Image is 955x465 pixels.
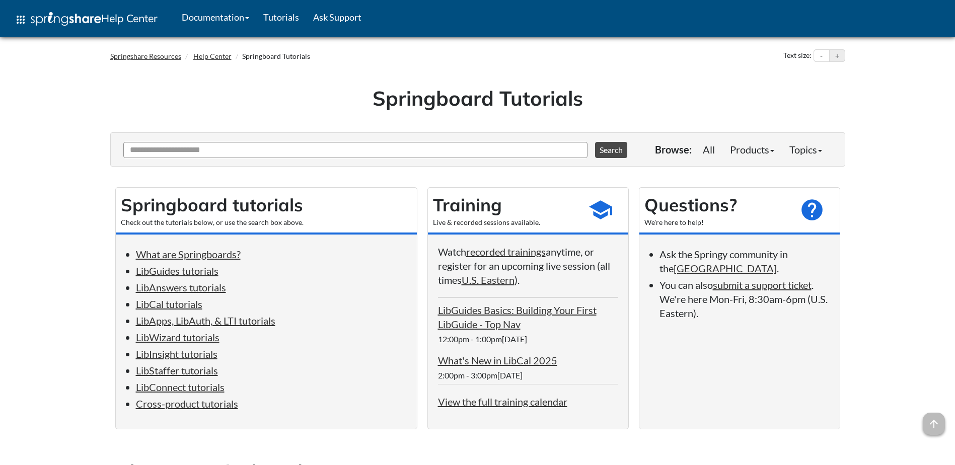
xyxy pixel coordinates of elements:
[644,193,789,217] h2: Questions?
[438,304,597,330] a: LibGuides Basics: Building Your First LibGuide - Top Nav
[118,84,838,112] h1: Springboard Tutorials
[655,142,692,157] p: Browse:
[8,5,165,35] a: apps Help Center
[121,217,412,227] div: Check out the tutorials below, or use the search box above.
[136,398,238,410] a: Cross-product tutorials
[306,5,369,30] a: Ask Support
[136,265,218,277] a: LibGuides tutorials
[136,248,241,260] a: What are Springboards?
[695,139,722,160] a: All
[438,334,527,344] span: 12:00pm - 1:00pm[DATE]
[136,381,225,393] a: LibConnect tutorials
[101,12,158,25] span: Help Center
[674,262,777,274] a: [GEOGRAPHIC_DATA]
[438,354,557,366] a: What's New in LibCal 2025
[466,246,546,258] a: recorded trainings
[110,52,181,60] a: Springshare Resources
[31,12,101,26] img: Springshare
[782,139,830,160] a: Topics
[923,414,945,426] a: arrow_upward
[923,413,945,435] span: arrow_upward
[722,139,782,160] a: Products
[256,5,306,30] a: Tutorials
[233,51,310,61] li: Springboard Tutorials
[433,217,578,227] div: Live & recorded sessions available.
[136,331,219,343] a: LibWizard tutorials
[136,348,217,360] a: LibInsight tutorials
[136,298,202,310] a: LibCal tutorials
[193,52,232,60] a: Help Center
[830,50,845,62] button: Increase text size
[588,197,613,222] span: school
[781,49,814,62] div: Text size:
[814,50,829,62] button: Decrease text size
[136,281,226,293] a: LibAnswers tutorials
[644,217,789,227] div: We're here to help!
[438,370,523,380] span: 2:00pm - 3:00pm[DATE]
[462,274,515,286] a: U.S. Eastern
[799,197,825,222] span: help
[713,279,812,291] a: submit a support ticket
[15,14,27,26] span: apps
[175,5,256,30] a: Documentation
[438,245,618,287] p: Watch anytime, or register for an upcoming live session (all times ).
[595,142,627,158] button: Search
[121,193,412,217] h2: Springboard tutorials
[659,247,830,275] li: Ask the Springy community in the .
[438,396,567,408] a: View the full training calendar
[136,364,218,376] a: LibStaffer tutorials
[433,193,578,217] h2: Training
[136,315,275,327] a: LibApps, LibAuth, & LTI tutorials
[659,278,830,320] li: You can also . We're here Mon-Fri, 8:30am-6pm (U.S. Eastern).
